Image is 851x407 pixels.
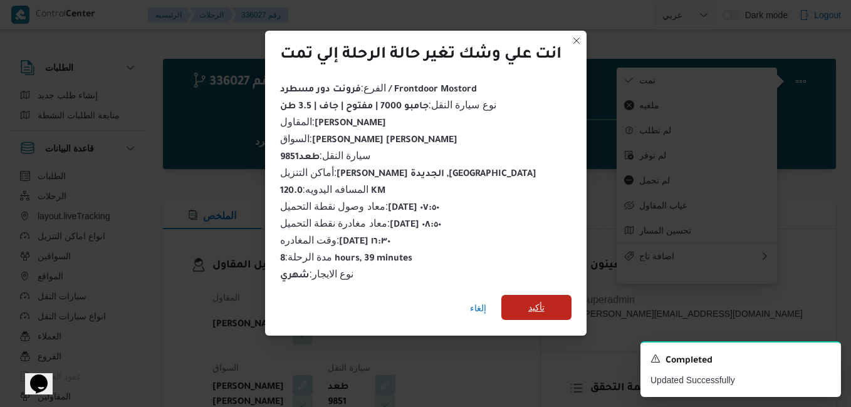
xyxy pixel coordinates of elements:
[650,353,831,369] div: Notification
[315,119,386,129] b: [PERSON_NAME]
[280,83,477,93] span: الفرع :
[280,133,457,144] span: السواق :
[312,136,457,146] b: [PERSON_NAME] [PERSON_NAME]
[280,184,386,195] span: المسافه اليدويه :
[390,220,441,230] b: [DATE] ٠٨:٥٠
[280,201,440,212] span: معاد وصول نقطة التحميل :
[280,85,477,95] b: فرونت دور مسطرد / Frontdoor Mostord
[569,33,584,48] button: Closes this modal window
[280,116,386,127] span: المقاول :
[337,170,536,180] b: [PERSON_NAME] الجديدة ,[GEOGRAPHIC_DATA]
[280,271,310,281] b: شهري
[666,354,713,369] span: Completed
[280,218,442,229] span: معاد مغادرة نقطة التحميل :
[650,374,831,387] p: Updated Successfully
[528,300,545,315] span: تأكيد
[280,187,386,197] b: 120.0 KM
[280,167,537,178] span: أماكن التنزيل :
[280,235,391,245] span: وقت المغادره :
[280,252,413,262] span: مدة الرحلة :
[465,296,491,321] button: إلغاء
[470,301,486,316] span: إلغاء
[280,269,354,279] span: نوع الايجار :
[280,150,371,161] span: سيارة النقل :
[339,237,390,247] b: [DATE] ١٦:٣٠
[280,153,320,163] b: طعد9851
[501,295,572,320] button: تأكيد
[280,102,429,112] b: جامبو 7000 | مفتوح | جاف | 3.5 طن
[388,203,439,214] b: [DATE] ٠٧:٥٠
[280,254,413,264] b: 8 hours, 39 minutes
[280,100,496,110] span: نوع سيارة النقل :
[13,357,53,394] iframe: chat widget
[280,46,561,66] div: انت علي وشك تغير حالة الرحلة إلي تمت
